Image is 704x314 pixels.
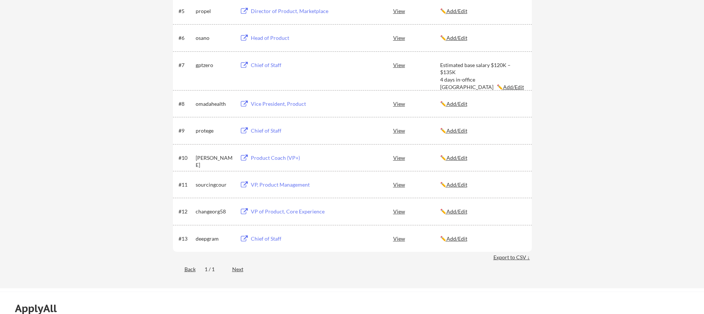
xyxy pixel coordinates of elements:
[446,208,467,215] u: Add/Edit
[440,34,525,42] div: ✏️
[440,100,525,108] div: ✏️
[393,58,440,72] div: View
[251,235,343,242] div: Chief of Staff
[232,266,252,273] div: Next
[251,127,343,134] div: Chief of Staff
[251,61,343,69] div: Chief of Staff
[179,154,193,162] div: #10
[493,254,532,261] div: Export to CSV ↓
[393,4,440,18] div: View
[446,155,467,161] u: Add/Edit
[196,34,233,42] div: osano
[503,84,524,90] u: Add/Edit
[196,7,233,15] div: propel
[196,100,233,108] div: omadahealth
[196,208,233,215] div: changeorg58
[446,101,467,107] u: Add/Edit
[393,31,440,44] div: View
[440,235,525,242] div: ✏️
[196,154,233,169] div: [PERSON_NAME]
[179,127,193,134] div: #9
[393,151,440,164] div: View
[446,127,467,134] u: Add/Edit
[173,266,196,273] div: Back
[205,266,223,273] div: 1 / 1
[446,235,467,242] u: Add/Edit
[196,235,233,242] div: deepgram
[251,181,343,188] div: VP, Product Management
[440,181,525,188] div: ✏️
[440,154,525,162] div: ✏️
[179,61,193,69] div: #7
[393,204,440,218] div: View
[446,181,467,188] u: Add/Edit
[179,7,193,15] div: #5
[179,235,193,242] div: #13
[179,100,193,108] div: #8
[179,181,193,188] div: #11
[251,34,343,42] div: Head of Product
[251,154,343,162] div: Product Coach (VP+)
[251,7,343,15] div: Director of Product, Marketplace
[440,61,525,91] div: Estimated base salary $120K – $135K 4 days in-office [GEOGRAPHIC_DATA] ✏️
[196,61,233,69] div: gptzero
[196,181,233,188] div: sourcingcour
[393,178,440,191] div: View
[196,127,233,134] div: protege
[251,208,343,215] div: VP of Product, Core Experience
[393,97,440,110] div: View
[446,35,467,41] u: Add/Edit
[440,7,525,15] div: ✏️
[440,208,525,215] div: ✏️
[393,232,440,245] div: View
[440,127,525,134] div: ✏️
[251,100,343,108] div: Vice President, Product
[179,208,193,215] div: #12
[446,8,467,14] u: Add/Edit
[179,34,193,42] div: #6
[393,124,440,137] div: View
